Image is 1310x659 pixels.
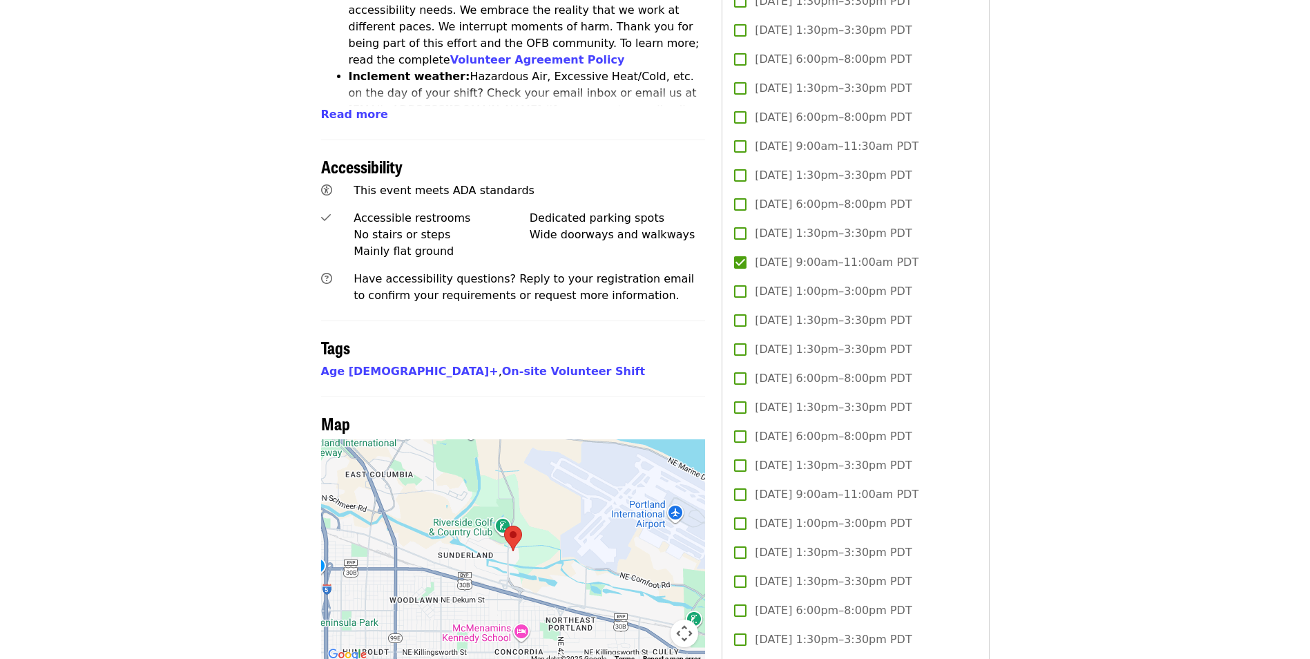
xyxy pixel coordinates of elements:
[755,399,912,416] span: [DATE] 1:30pm–3:30pm PDT
[530,210,706,227] div: Dedicated parking spots
[755,515,912,532] span: [DATE] 1:00pm–3:00pm PDT
[755,51,912,68] span: [DATE] 6:00pm–8:00pm PDT
[755,196,912,213] span: [DATE] 6:00pm–8:00pm PDT
[354,184,534,197] span: This event meets ADA standards
[755,283,912,300] span: [DATE] 1:00pm–3:00pm PDT
[321,411,350,435] span: Map
[755,225,912,242] span: [DATE] 1:30pm–3:30pm PDT
[321,154,403,178] span: Accessibility
[349,68,706,151] li: Hazardous Air, Excessive Heat/Cold, etc. on the day of your shift? Check your email inbox or emai...
[755,457,912,474] span: [DATE] 1:30pm–3:30pm PDT
[755,573,912,590] span: [DATE] 1:30pm–3:30pm PDT
[321,211,331,225] i: check icon
[321,272,332,285] i: question-circle icon
[755,138,918,155] span: [DATE] 9:00am–11:30am PDT
[755,428,912,445] span: [DATE] 6:00pm–8:00pm PDT
[755,544,912,561] span: [DATE] 1:30pm–3:30pm PDT
[321,365,502,378] span: ,
[671,620,698,647] button: Map camera controls
[755,167,912,184] span: [DATE] 1:30pm–3:30pm PDT
[354,210,530,227] div: Accessible restrooms
[530,227,706,243] div: Wide doorways and walkways
[755,341,912,358] span: [DATE] 1:30pm–3:30pm PDT
[450,53,625,66] a: Volunteer Agreement Policy
[321,184,332,197] i: universal-access icon
[354,227,530,243] div: No stairs or steps
[755,254,918,271] span: [DATE] 9:00am–11:00am PDT
[321,106,388,123] button: Read more
[354,243,530,260] div: Mainly flat ground
[755,22,912,39] span: [DATE] 1:30pm–3:30pm PDT
[502,365,645,378] a: On-site Volunteer Shift
[755,370,912,387] span: [DATE] 6:00pm–8:00pm PDT
[349,70,470,83] strong: Inclement weather:
[755,312,912,329] span: [DATE] 1:30pm–3:30pm PDT
[755,109,912,126] span: [DATE] 6:00pm–8:00pm PDT
[755,631,912,648] span: [DATE] 1:30pm–3:30pm PDT
[755,486,918,503] span: [DATE] 9:00am–11:00am PDT
[321,335,350,359] span: Tags
[321,108,388,121] span: Read more
[321,365,499,378] a: Age [DEMOGRAPHIC_DATA]+
[755,602,912,619] span: [DATE] 6:00pm–8:00pm PDT
[354,272,694,302] span: Have accessibility questions? Reply to your registration email to confirm your requirements or re...
[755,80,912,97] span: [DATE] 1:30pm–3:30pm PDT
